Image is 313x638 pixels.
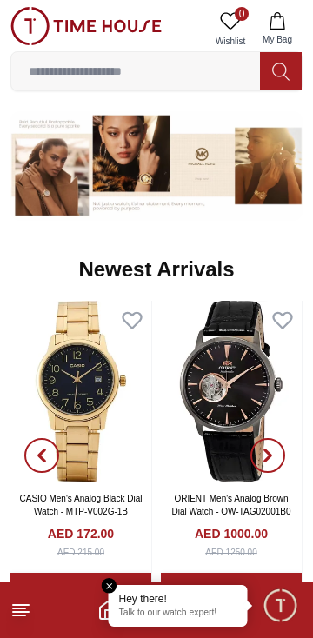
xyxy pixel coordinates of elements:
[161,301,302,482] img: ORIENT Men's Analog Brown Dial Watch - OW-TAG02001B0
[161,573,302,610] button: Add to cart
[205,546,257,559] div: AED 1250.00
[10,573,151,610] button: Add to cart
[262,587,300,625] div: Chat Widget
[97,600,118,621] a: Home
[10,301,151,482] img: CASIO Men's Analog Black Dial Watch - MTP-V002G-1B
[171,494,290,516] a: ORIENT Men's Analog Brown Dial Watch - OW-TAG02001B0
[119,592,237,606] div: Hey there!
[209,35,252,48] span: Wishlist
[252,7,303,51] button: My Bag
[235,7,249,21] span: 0
[48,525,114,542] h4: AED 172.00
[10,111,303,221] img: ...
[10,7,162,45] img: ...
[209,7,252,51] a: 0Wishlist
[195,525,268,542] h4: AED 1000.00
[256,33,299,46] span: My Bag
[102,578,117,594] em: Close tooltip
[20,494,143,516] a: CASIO Men's Analog Black Dial Watch - MTP-V002G-1B
[78,256,234,283] h2: Newest Arrivals
[57,546,104,559] div: AED 215.00
[119,608,237,620] p: Talk to our watch expert!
